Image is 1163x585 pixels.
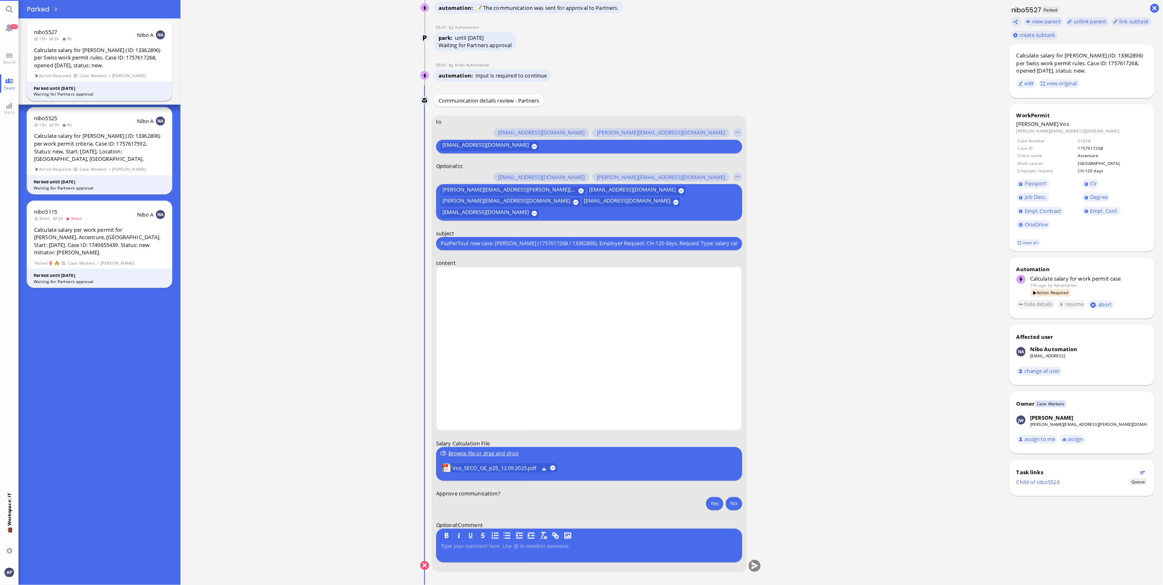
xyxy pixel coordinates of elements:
[34,179,165,185] div: Parked until [DATE]
[1031,289,1071,296] span: Action Required
[108,72,111,79] span: /
[1024,17,1063,26] button: view parent
[34,185,165,191] div: Waiting for Partners approval
[441,209,539,218] button: [EMAIL_ADDRESS][DOMAIN_NAME]
[1025,180,1047,187] span: Passport
[1017,145,1077,151] td: Case ID
[420,34,430,43] img: Automation
[1017,179,1049,188] a: Passport
[49,36,62,41] span: 3h
[436,162,457,170] span: Optional
[1017,416,1026,425] img: Jakob Wendel
[1017,300,1055,309] button: hide details
[439,4,475,11] span: automation
[34,72,71,79] span: Action Required
[442,209,529,218] span: [EMAIL_ADDRESS][DOMAIN_NAME]
[6,526,12,544] span: 💼 Workspace: IT
[436,489,500,497] span: Approve communication?
[498,130,585,136] span: [EMAIL_ADDRESS][DOMAIN_NAME]
[62,36,75,41] span: 9h
[34,122,49,128] span: 15h
[1078,152,1147,159] td: Accenture
[1082,207,1121,216] a: Empl. Conf.
[1017,333,1053,340] div: Affected user
[1030,275,1147,282] div: Calculate salary for work permit case
[449,62,455,68] span: by
[452,464,539,473] span: Vos_SECO_GE_p25_12.09.2025.pdf
[156,30,165,39] img: NA
[1017,347,1026,356] img: Nibo Automation
[1017,137,1077,144] td: Case Number
[1016,239,1040,246] a: view all
[442,464,557,473] lob-view: Vos_SECO_GE_p25_12.09.2025.pdf
[442,464,451,473] img: Vos_SECO_GE_p25_12.09.2025.pdf
[1025,193,1047,201] span: Job Desc.
[1060,120,1069,128] span: Vos
[101,260,135,267] span: [PERSON_NAME]
[437,268,741,430] iframe: Rich Text Area
[55,6,57,12] span: 3
[442,186,576,195] span: [PERSON_NAME][EMAIL_ADDRESS][PERSON_NAME][DOMAIN_NAME]
[2,85,17,91] span: Team
[1025,207,1062,215] span: Empl. Contract
[79,166,107,173] span: Case Workers
[494,173,589,182] button: [EMAIL_ADDRESS][DOMAIN_NAME]
[1017,367,1062,376] button: change af user
[441,449,738,458] div: Browse file or drag and drop
[592,173,729,182] button: [PERSON_NAME][EMAIL_ADDRESS][DOMAIN_NAME]
[34,260,47,267] span: Failed
[1082,193,1110,202] a: Degree
[137,211,154,218] span: Nibo A
[62,122,75,128] span: 9h
[475,72,547,79] span: Input is required to continue
[1017,193,1049,202] a: Job Desc.
[436,440,490,447] span: Salary Calculation File
[1042,7,1060,14] span: Parked
[1017,468,1138,476] div: Task links
[466,531,475,540] button: U
[1017,120,1059,128] span: [PERSON_NAME]
[34,28,57,36] a: nibo5527
[49,122,62,128] span: 3h
[1082,179,1099,188] a: CV
[436,229,454,237] span: subject
[436,521,458,529] em: :
[34,91,165,97] div: Waiting for Partners approval
[1017,152,1077,159] td: Client name
[1017,478,1060,486] a: Child of nibo5526
[53,215,66,221] span: 2d
[436,259,456,266] span: content
[34,46,165,69] div: Calculate salary for [PERSON_NAME] (ID: 13362896) per Swiss work permit rules. Case ID: 175761726...
[1039,79,1080,88] button: view original
[584,198,670,207] span: [EMAIL_ADDRESS][DOMAIN_NAME]
[458,521,483,529] span: Comment
[112,72,146,79] span: [PERSON_NAME]
[34,215,53,221] span: 3mon
[439,34,455,41] span: park
[34,226,165,256] div: Calculate salary per work permit for [PERSON_NAME], Accenture, [GEOGRAPHIC_DATA]. Start: [DATE]. ...
[34,272,165,279] div: Parked until [DATE]
[1017,220,1051,229] a: OneDrive
[1088,300,1114,309] button: abort
[1120,18,1149,25] span: link subtask
[1017,160,1077,167] td: Work canton
[34,132,165,162] div: Calculate salary for [PERSON_NAME] (ID: 13362896) per work permit criteria. Case ID: 1757617592, ...
[1140,470,1145,475] button: Show flow diagram
[1035,400,1066,407] span: Case Workers
[1011,17,1022,26] button: Copy ticket nibo5527 link to clipboard
[726,497,742,510] button: No
[420,561,429,570] button: Cancel
[458,162,463,170] span: cc
[1017,128,1147,134] dd: [PERSON_NAME][EMAIL_ADDRESS][DOMAIN_NAME]
[452,464,539,473] a: View Vos_SECO_GE_p25_12.09.2025.pdf
[27,5,52,14] span: Parked
[66,215,85,221] span: 3mon
[583,198,681,207] button: [EMAIL_ADDRESS][DOMAIN_NAME]
[1030,414,1074,421] div: [PERSON_NAME]
[34,114,57,122] span: nibo5525
[449,24,455,30] span: by
[10,24,18,29] span: 137
[597,130,725,136] span: [PERSON_NAME][EMAIL_ADDRESS][DOMAIN_NAME]
[588,186,686,195] button: [EMAIL_ADDRESS][DOMAIN_NAME]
